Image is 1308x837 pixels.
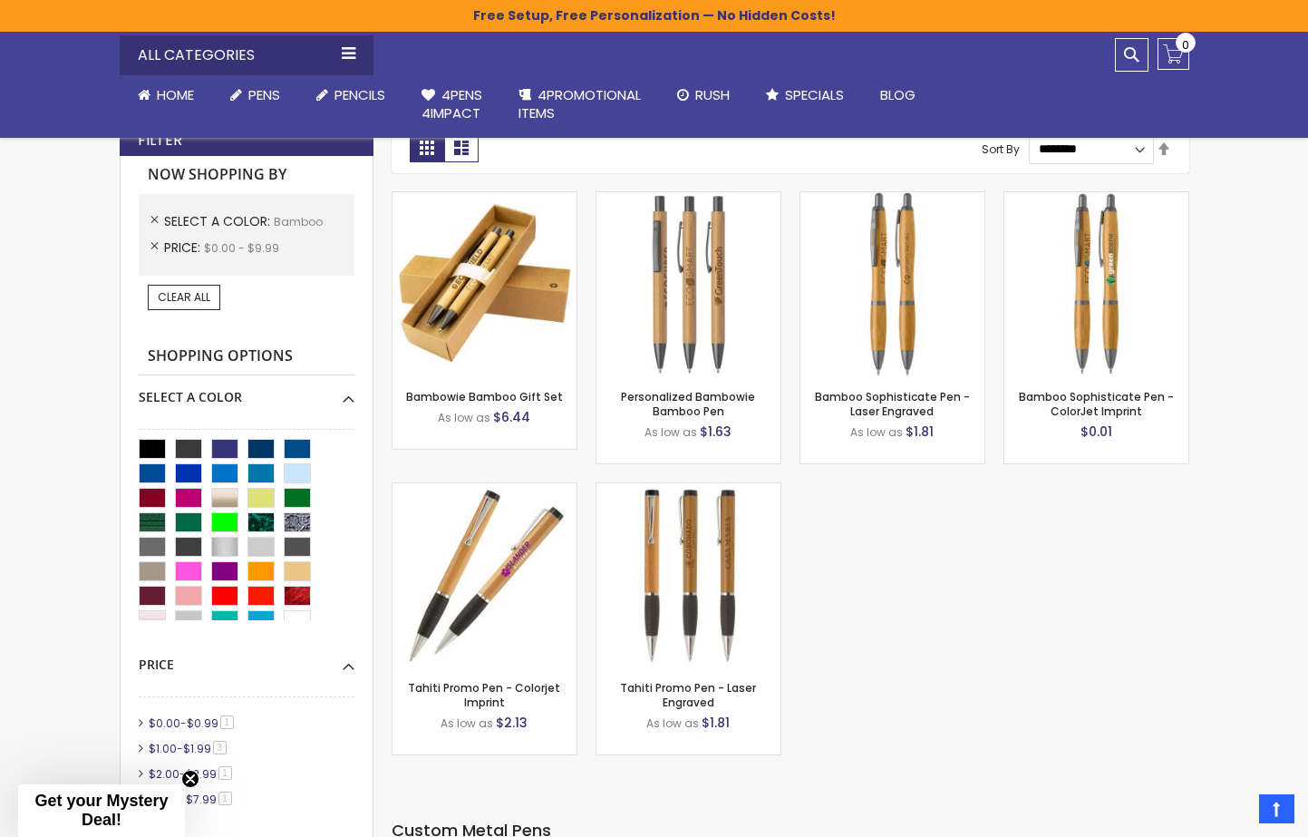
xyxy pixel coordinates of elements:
[596,482,780,498] a: Tahiti Promo Pen - Laser Engraved
[164,238,204,257] span: Price
[850,424,903,440] span: As low as
[164,212,274,230] span: Select A Color
[218,766,232,780] span: 1
[186,792,217,807] span: $7.99
[392,192,576,376] img: Bambowie Bamboo Gift Set
[248,85,280,104] span: Pens
[298,75,403,115] a: Pencils
[144,715,240,731] a: $0.00-$0.991
[1019,389,1174,419] a: Bamboo Sophisticate Pen - ColorJet Imprint
[800,192,984,376] img: Bamboo Sophisticate Pen - Laser Engraved
[596,483,780,667] img: Tahiti Promo Pen - Laser Engraved
[212,75,298,115] a: Pens
[218,792,232,805] span: 1
[158,289,210,305] span: Clear All
[880,85,916,104] span: Blog
[403,75,500,134] a: 4Pens4impact
[144,792,238,807] a: $7.00-$7.991
[800,191,984,207] a: Bamboo Sophisticate Pen - Laser Engraved
[187,715,218,731] span: $0.99
[596,191,780,207] a: Personalized Bambowie Bamboo Pen
[982,141,1020,156] label: Sort By
[120,35,373,75] div: All Categories
[139,375,354,406] div: Select A Color
[1004,192,1188,376] img: Bamboo Sophisticate Pen - ColorJet Imprint
[748,75,862,115] a: Specials
[702,714,730,732] span: $1.81
[518,85,641,122] span: 4PROMOTIONAL ITEMS
[815,389,970,419] a: Bamboo Sophisticate Pen - Laser Engraved
[138,131,182,151] strong: Filter
[34,792,168,829] span: Get your Mystery Deal!
[18,784,185,837] div: Get your Mystery Deal!Close teaser
[220,715,234,729] span: 1
[139,643,354,674] div: Price
[644,424,697,440] span: As low as
[406,389,563,404] a: Bambowie Bamboo Gift Set
[213,741,227,754] span: 3
[149,766,179,782] span: $2.00
[500,75,659,134] a: 4PROMOTIONALITEMS
[646,715,699,731] span: As low as
[438,410,490,425] span: As low as
[408,680,560,710] a: Tahiti Promo Pen - Colorjet Imprint
[334,85,385,104] span: Pencils
[186,766,217,782] span: $2.99
[183,741,211,756] span: $1.99
[906,423,934,441] span: $1.81
[120,75,212,115] a: Home
[862,75,934,115] a: Blog
[149,741,177,756] span: $1.00
[700,423,732,441] span: $1.63
[496,714,528,732] span: $2.13
[204,240,279,256] span: $0.00 - $9.99
[1080,423,1112,441] span: $0.01
[144,741,233,756] a: $1.00-$1.993
[274,214,323,229] span: Bamboo
[695,85,730,104] span: Rush
[1158,38,1189,70] a: 0
[1004,191,1188,207] a: Bamboo Sophisticate Pen - ColorJet Imprint
[596,192,780,376] img: Personalized Bambowie Bamboo Pen
[139,156,354,194] strong: Now Shopping by
[785,85,844,104] span: Specials
[148,285,220,310] a: Clear All
[620,680,756,710] a: Tahiti Promo Pen - Laser Engraved
[392,191,576,207] a: Bambowie Bamboo Gift Set
[1158,788,1308,837] iframe: Google Customer Reviews
[659,75,748,115] a: Rush
[493,408,530,426] span: $6.44
[139,337,354,376] strong: Shopping Options
[144,766,238,782] a: $2.00-$2.991
[392,482,576,498] a: Tahiti Promo Pen - Colorjet Imprint
[157,85,194,104] span: Home
[621,389,755,419] a: Personalized Bambowie Bamboo Pen
[149,715,180,731] span: $0.00
[1182,36,1189,54] span: 0
[441,715,493,731] span: As low as
[392,483,576,667] img: Tahiti Promo Pen - Colorjet Imprint
[181,770,199,788] button: Close teaser
[410,133,444,162] strong: Grid
[421,85,482,122] span: 4Pens 4impact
